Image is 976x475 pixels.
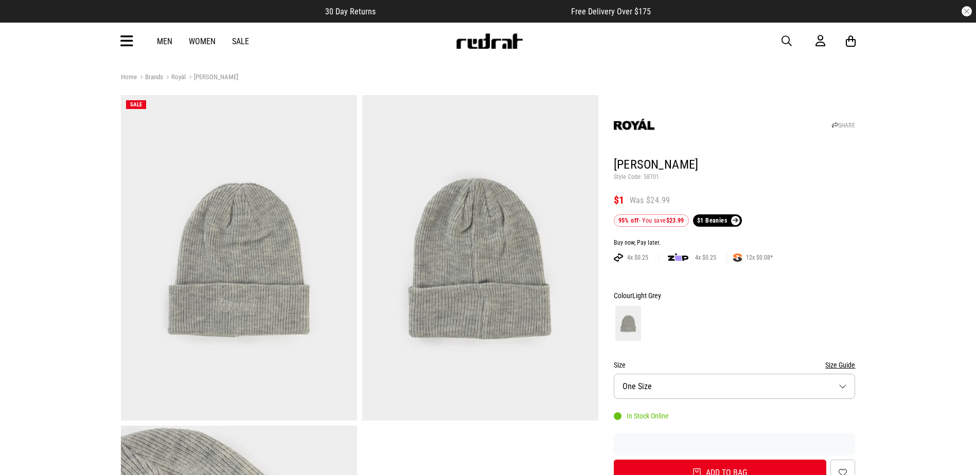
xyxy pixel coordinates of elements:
[614,239,856,247] div: Buy now, Pay later.
[137,73,163,83] a: Brands
[614,194,625,206] span: $1
[396,6,551,16] iframe: Customer reviews powered by Trustpilot
[632,291,661,300] span: Light Grey
[362,95,598,421] img: Royàl Beanie in Grey
[614,214,689,227] div: - You save
[571,7,651,16] span: Free Delivery Over $175
[614,104,655,145] img: Royàl
[325,7,376,16] span: 30 Day Returns
[121,73,137,81] a: Home
[666,217,684,224] b: $23.99
[121,95,357,421] img: Royàl Beanie in Grey
[614,289,856,302] div: Colour
[691,253,720,262] span: 4x $0.25
[614,253,623,262] img: AFTERPAY
[693,214,742,227] a: $1 Beanies
[614,157,856,173] h1: [PERSON_NAME]
[615,306,641,341] img: Light Grey
[130,101,142,108] span: SALE
[614,359,856,371] div: Size
[614,439,856,449] iframe: Customer reviews powered by Trustpilot
[189,36,216,46] a: Women
[455,33,523,49] img: Redrat logo
[157,36,172,46] a: Men
[163,73,186,83] a: Royàl
[733,253,742,262] img: SPLITPAY
[825,359,855,371] button: Size Guide
[614,374,856,399] button: One Size
[623,381,652,391] span: One Size
[623,253,652,262] span: 4x $0.25
[742,253,777,262] span: 12x $0.08*
[186,73,238,83] a: [PERSON_NAME]
[618,217,639,224] b: 95% off
[232,36,249,46] a: Sale
[668,252,688,263] img: zip
[614,412,669,420] div: In Stock Online
[832,122,855,129] a: SHARE
[630,195,670,206] span: Was $24.99
[614,173,856,181] p: Style Code: 58701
